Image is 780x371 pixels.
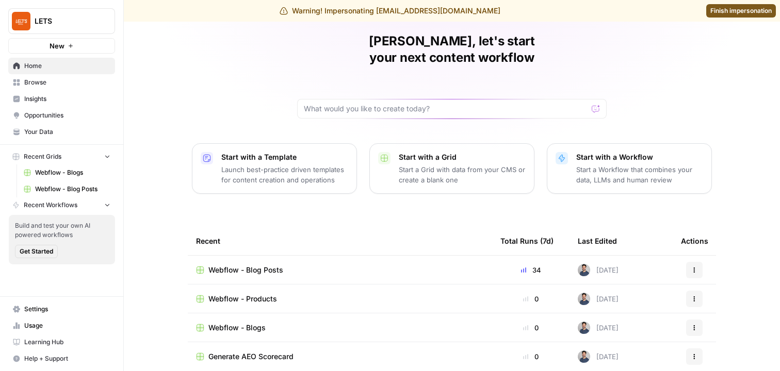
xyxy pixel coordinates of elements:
div: 34 [500,265,561,275]
span: Generate AEO Scorecard [208,351,294,362]
a: Generate AEO Scorecard [196,351,484,362]
span: Webflow - Products [208,294,277,304]
span: Home [24,61,110,71]
div: [DATE] [578,350,619,363]
a: Webflow - Blogs [196,323,484,333]
h1: [PERSON_NAME], let's start your next content workflow [297,33,607,66]
div: Recent [196,227,484,255]
a: Opportunities [8,107,115,124]
div: Last Edited [578,227,617,255]
span: Webflow - Blogs [35,168,110,177]
a: Webflow - Blogs [19,164,115,181]
a: Webflow - Products [196,294,484,304]
p: Start with a Template [221,152,348,162]
a: Webflow - Blog Posts [19,181,115,197]
img: 5d1k13leg0nycxz2j92w4c5jfa9r [578,264,590,276]
span: Recent Workflows [24,200,77,210]
div: [DATE] [578,293,619,305]
div: 0 [500,294,561,304]
img: LETS Logo [12,12,30,30]
img: 5d1k13leg0nycxz2j92w4c5jfa9r [578,322,590,334]
p: Launch best-practice driven templates for content creation and operations [221,164,348,185]
button: Start with a WorkflowStart a Workflow that combines your data, LLMs and human review [547,143,712,194]
span: Usage [24,321,110,330]
button: Recent Grids [8,149,115,164]
img: 5d1k13leg0nycxz2j92w4c5jfa9r [578,293,590,305]
a: Settings [8,301,115,317]
p: Start with a Grid [399,152,526,162]
p: Start with a Workflow [576,152,703,162]
a: Browse [8,74,115,91]
p: Start a Workflow that combines your data, LLMs and human review [576,164,703,185]
div: [DATE] [578,322,619,334]
span: Insights [24,94,110,104]
span: Get Started [20,247,53,256]
button: Get Started [15,245,58,258]
img: 5d1k13leg0nycxz2j92w4c5jfa9r [578,350,590,363]
div: Actions [681,227,708,255]
button: Start with a TemplateLaunch best-practice driven templates for content creation and operations [192,143,357,194]
span: Your Data [24,127,110,137]
div: 0 [500,351,561,362]
button: Recent Workflows [8,197,115,213]
a: Your Data [8,124,115,140]
span: Webflow - Blog Posts [35,184,110,194]
a: Home [8,58,115,74]
span: Settings [24,305,110,314]
span: Help + Support [24,354,110,363]
span: Browse [24,78,110,87]
span: Finish impersonation [710,6,772,15]
a: Webflow - Blog Posts [196,265,484,275]
p: Start a Grid with data from your CMS or create a blank one [399,164,526,185]
span: LETS [35,16,97,26]
div: [DATE] [578,264,619,276]
a: Finish impersonation [706,4,776,18]
div: 0 [500,323,561,333]
span: Build and test your own AI powered workflows [15,221,109,240]
span: Webflow - Blogs [208,323,266,333]
div: Warning! Impersonating [EMAIL_ADDRESS][DOMAIN_NAME] [280,6,500,16]
a: Learning Hub [8,334,115,350]
a: Usage [8,317,115,334]
span: Learning Hub [24,338,110,347]
input: What would you like to create today? [304,104,588,114]
div: Total Runs (7d) [500,227,554,255]
span: Recent Grids [24,152,61,161]
span: New [50,41,64,51]
button: Start with a GridStart a Grid with data from your CMS or create a blank one [369,143,534,194]
span: Webflow - Blog Posts [208,265,283,275]
span: Opportunities [24,111,110,120]
button: Workspace: LETS [8,8,115,34]
a: Insights [8,91,115,107]
button: New [8,38,115,54]
button: Help + Support [8,350,115,367]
